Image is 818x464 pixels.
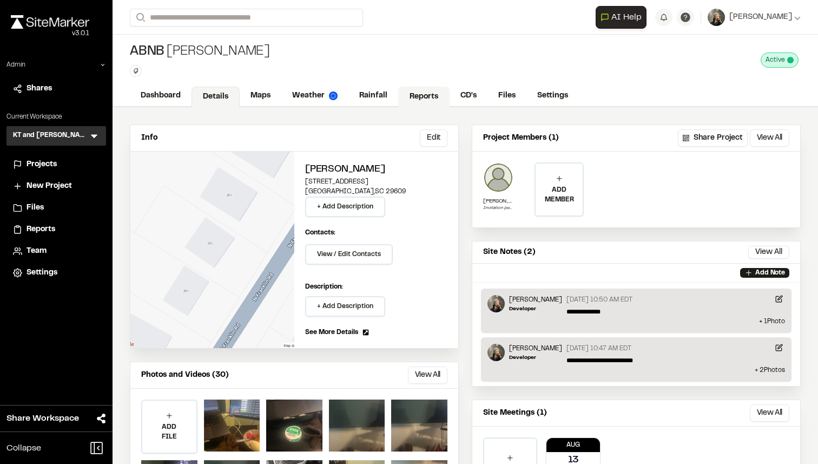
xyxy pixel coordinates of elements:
img: precipai.png [329,92,338,100]
span: Shares [27,83,52,95]
button: View All [750,129,789,147]
button: Share Project [678,129,748,147]
p: [PERSON_NAME][EMAIL_ADDRESS][DOMAIN_NAME] [483,197,513,205]
p: Site Meetings (1) [483,407,547,419]
p: + 1 Photo [487,317,785,326]
span: Share Workspace [6,412,79,425]
p: ADD MEMBER [536,185,583,205]
button: Edit [420,129,447,147]
span: This project is active and counting against your active project count. [787,57,794,63]
p: Developer [509,305,562,313]
p: Current Workspace [6,112,106,122]
p: ADD FILE [142,422,196,442]
img: rebrand.png [11,15,89,29]
a: Shares [13,83,100,95]
span: Projects [27,159,57,171]
a: Maps [240,86,281,106]
a: Settings [13,267,100,279]
p: [DATE] 10:47 AM EDT [566,344,631,354]
img: user_empty.png [483,162,513,193]
div: This project is active and counting against your active project count. [761,53,799,68]
div: Oh geez...please don't... [11,29,89,38]
button: + Add Description [305,296,385,317]
p: Aug [546,440,599,450]
p: Photos and Videos (30) [141,369,229,381]
button: + Add Description [305,197,385,217]
p: Developer [509,354,562,362]
p: Admin [6,60,25,70]
div: Open AI Assistant [596,6,651,29]
p: [PERSON_NAME] [509,295,562,305]
button: View / Edit Contacts [305,244,393,265]
span: ABNB [130,43,164,61]
img: User [708,9,725,26]
p: Invitation pending [483,205,513,212]
span: New Project [27,180,72,192]
button: View All [748,246,789,259]
a: Settings [526,86,579,106]
span: [PERSON_NAME] [729,11,792,23]
h2: [PERSON_NAME] [305,162,447,177]
img: Tom Evans [487,295,505,312]
span: Team [27,245,47,257]
span: Settings [27,267,57,279]
p: [DATE] 10:50 AM EDT [566,295,632,305]
p: + 2 Photo s [487,365,785,375]
a: Weather [281,86,348,106]
a: New Project [13,180,100,192]
p: Add Note [755,268,785,278]
a: CD's [450,86,487,106]
p: [STREET_ADDRESS] [305,177,447,187]
span: Reports [27,224,55,236]
a: Rainfall [348,86,398,106]
h3: KT and [PERSON_NAME] [13,130,89,141]
button: Search [130,9,149,27]
p: Site Notes (2) [483,246,536,258]
a: Files [487,86,526,106]
p: [PERSON_NAME] [509,344,562,354]
span: Collapse [6,442,41,455]
a: Team [13,245,100,257]
p: Project Members (1) [483,132,559,144]
button: Open AI Assistant [596,6,647,29]
p: [GEOGRAPHIC_DATA] , SC 29609 [305,187,447,197]
button: View All [408,367,447,384]
button: View All [750,404,789,422]
span: See More Details [305,328,358,337]
span: Files [27,202,44,214]
span: Active [766,55,785,65]
div: [PERSON_NAME] [130,43,270,61]
span: AI Help [611,11,642,24]
a: Projects [13,159,100,171]
p: Description: [305,282,447,292]
a: Reports [13,224,100,236]
a: Dashboard [130,86,192,106]
p: Info [141,132,157,144]
button: [PERSON_NAME] [708,9,801,26]
a: Files [13,202,100,214]
img: Tom Evans [487,344,505,361]
button: Edit Tags [130,65,142,77]
a: Reports [398,87,450,107]
a: Details [192,87,240,107]
p: Contacts: [305,228,335,238]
